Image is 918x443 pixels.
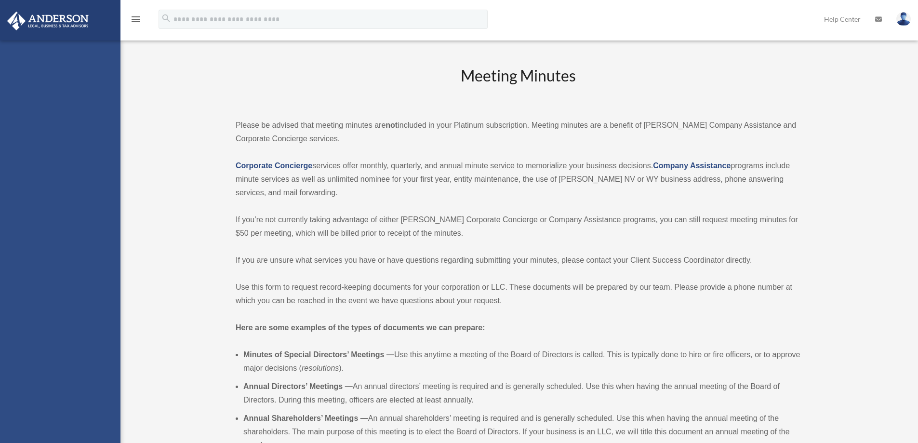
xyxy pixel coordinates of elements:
[236,254,800,267] p: If you are unsure what services you have or have questions regarding submitting your minutes, ple...
[161,13,172,24] i: search
[896,12,911,26] img: User Pic
[243,414,368,422] b: Annual Shareholders’ Meetings —
[236,323,485,332] strong: Here are some examples of the types of documents we can prepare:
[236,161,312,170] a: Corporate Concierge
[130,13,142,25] i: menu
[236,65,800,105] h2: Meeting Minutes
[4,12,92,30] img: Anderson Advisors Platinum Portal
[386,121,398,129] strong: not
[243,380,800,407] li: An annual directors’ meeting is required and is generally scheduled. Use this when having the ann...
[236,159,800,200] p: services offer monthly, quarterly, and annual minute service to memorialize your business decisio...
[236,119,800,146] p: Please be advised that meeting minutes are included in your Platinum subscription. Meeting minute...
[302,364,339,372] em: resolutions
[243,348,800,375] li: Use this anytime a meeting of the Board of Directors is called. This is typically done to hire or...
[243,350,394,359] b: Minutes of Special Directors’ Meetings —
[243,382,353,390] b: Annual Directors’ Meetings —
[236,213,800,240] p: If you’re not currently taking advantage of either [PERSON_NAME] Corporate Concierge or Company A...
[236,281,800,308] p: Use this form to request record-keeping documents for your corporation or LLC. These documents wi...
[130,17,142,25] a: menu
[653,161,731,170] a: Company Assistance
